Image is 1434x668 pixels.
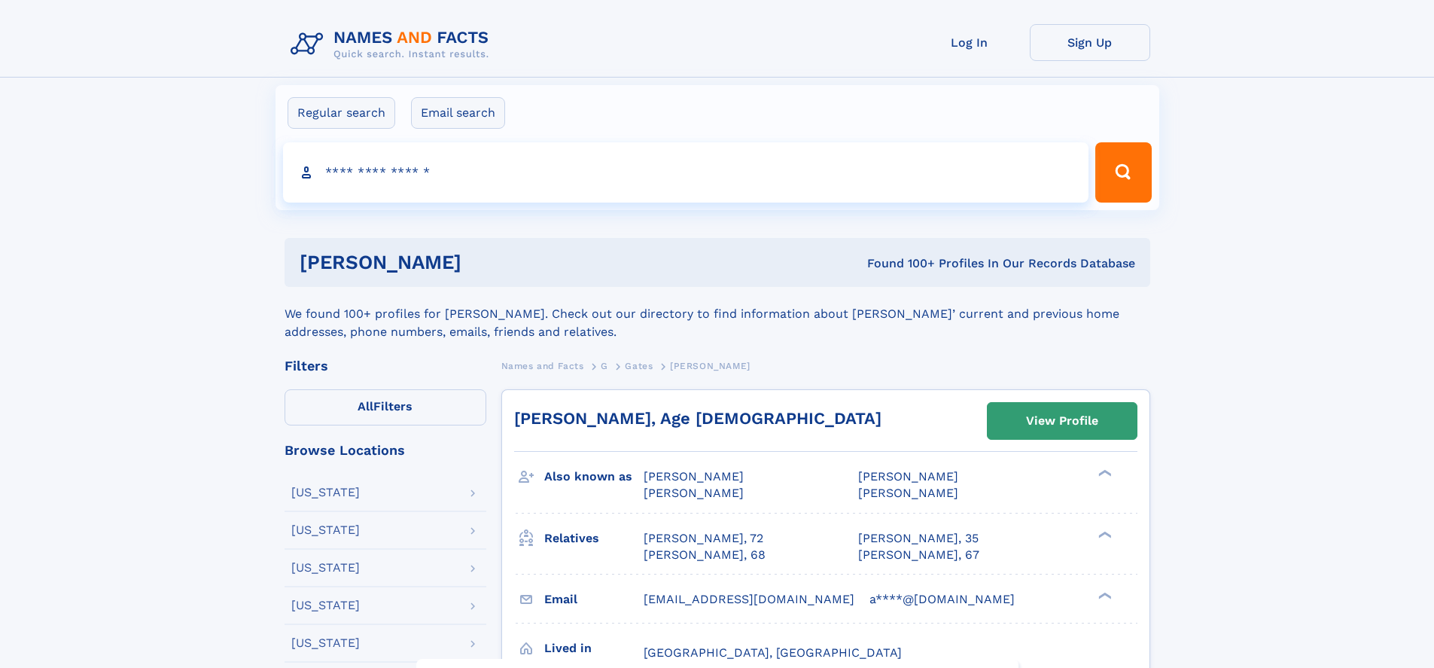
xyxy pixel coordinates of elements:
[411,97,505,129] label: Email search
[1095,142,1151,203] button: Search Button
[291,524,360,536] div: [US_STATE]
[601,361,608,371] span: G
[291,599,360,612] div: [US_STATE]
[285,444,486,457] div: Browse Locations
[514,409,881,428] a: [PERSON_NAME], Age [DEMOGRAPHIC_DATA]
[285,24,501,65] img: Logo Names and Facts
[544,464,644,490] h3: Also known as
[644,547,766,563] a: [PERSON_NAME], 68
[664,255,1135,272] div: Found 100+ Profiles In Our Records Database
[300,253,665,272] h1: [PERSON_NAME]
[644,645,902,660] span: [GEOGRAPHIC_DATA], [GEOGRAPHIC_DATA]
[283,142,1089,203] input: search input
[1095,468,1113,478] div: ❯
[1026,404,1098,438] div: View Profile
[1095,590,1113,600] div: ❯
[858,547,979,563] a: [PERSON_NAME], 67
[291,562,360,574] div: [US_STATE]
[285,389,486,426] label: Filters
[858,469,958,483] span: [PERSON_NAME]
[909,24,1030,61] a: Log In
[644,592,854,606] span: [EMAIL_ADDRESS][DOMAIN_NAME]
[285,287,1150,341] div: We found 100+ profiles for [PERSON_NAME]. Check out our directory to find information about [PERS...
[988,403,1137,439] a: View Profile
[544,587,644,612] h3: Email
[858,530,979,547] a: [PERSON_NAME], 35
[291,637,360,649] div: [US_STATE]
[1030,24,1150,61] a: Sign Up
[625,356,653,375] a: Gates
[644,486,744,500] span: [PERSON_NAME]
[501,356,584,375] a: Names and Facts
[285,359,486,373] div: Filters
[358,399,373,413] span: All
[544,526,644,551] h3: Relatives
[644,469,744,483] span: [PERSON_NAME]
[625,361,653,371] span: Gates
[291,487,360,499] div: [US_STATE]
[644,530,763,547] a: [PERSON_NAME], 72
[601,356,608,375] a: G
[288,97,395,129] label: Regular search
[858,486,958,500] span: [PERSON_NAME]
[1095,529,1113,539] div: ❯
[670,361,750,371] span: [PERSON_NAME]
[544,636,644,661] h3: Lived in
